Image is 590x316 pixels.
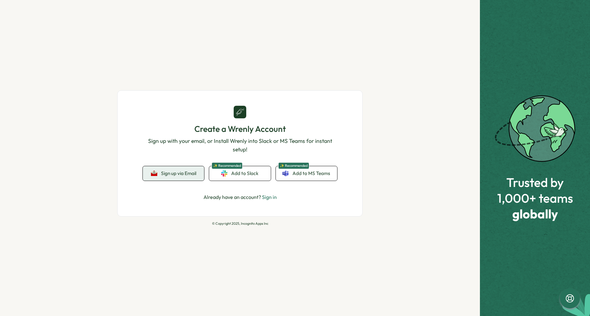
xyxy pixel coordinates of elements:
[276,166,337,181] a: ✨ RecommendedAdd to MS Teams
[209,166,270,181] a: ✨ RecommendedAdd to Slack
[262,194,277,200] a: Sign in
[143,123,337,134] h1: Create a Wrenly Account
[143,137,337,154] p: Sign up with your email, or Install Wrenly into Slack or MS Teams for instant setup!
[143,166,204,181] button: Sign up via Email
[203,193,277,201] p: Already have an account?
[212,162,242,169] span: ✨ Recommended
[497,175,573,189] span: Trusted by
[231,170,259,177] span: Add to Slack
[117,222,363,226] p: © Copyright 2025, Incognito Apps Inc
[497,207,573,221] span: globally
[161,171,196,176] span: Sign up via Email
[278,162,309,169] span: ✨ Recommended
[497,191,573,205] span: 1,000+ teams
[292,170,330,177] span: Add to MS Teams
